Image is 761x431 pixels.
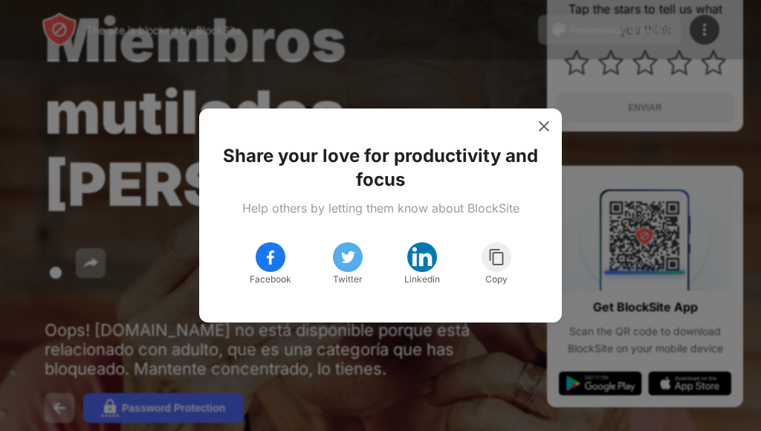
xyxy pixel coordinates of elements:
img: copy.svg [488,248,506,266]
div: Copy [485,272,508,287]
div: Help others by letting them know about BlockSite [242,201,519,215]
div: Twitter [333,272,363,287]
img: linkedin.svg [410,245,434,269]
div: Linkedin [404,272,440,287]
div: Facebook [250,272,291,287]
img: facebook.svg [262,248,279,266]
img: twitter.svg [339,248,357,266]
div: Share your love for productivity and focus [217,144,544,192]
